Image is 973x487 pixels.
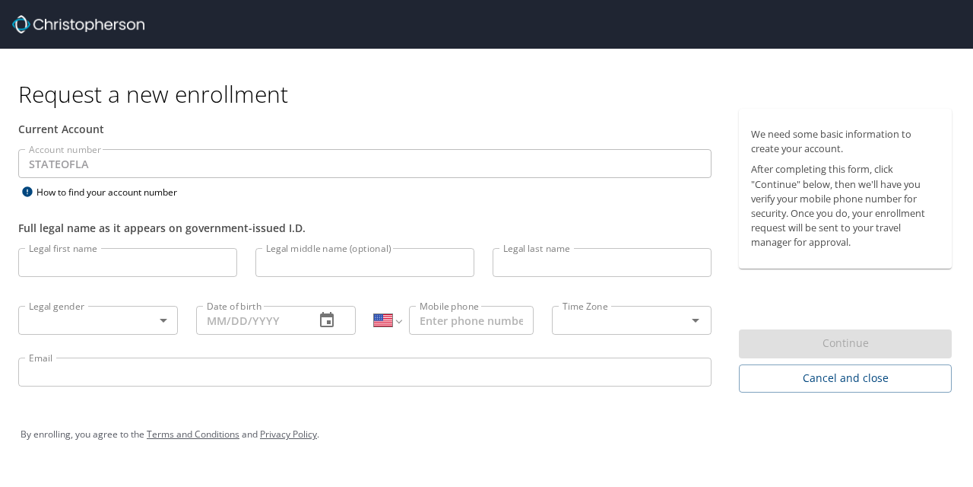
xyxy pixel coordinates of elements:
[18,306,178,335] div: ​
[147,428,239,441] a: Terms and Conditions
[18,79,964,109] h1: Request a new enrollment
[196,306,303,335] input: MM/DD/YYYY
[751,162,940,250] p: After completing this form, click "Continue" below, then we'll have you verify your mobile phone ...
[18,183,208,202] div: How to find your account number
[685,310,706,331] button: Open
[751,369,940,388] span: Cancel and close
[739,364,952,393] button: Cancel and close
[12,15,144,33] img: cbt logo
[260,428,317,441] a: Privacy Policy
[18,121,712,137] div: Current Account
[409,306,534,335] input: Enter phone number
[751,127,940,156] p: We need some basic information to create your account.
[18,220,712,236] div: Full legal name as it appears on government-issued I.D.
[21,415,952,454] div: By enrolling, you agree to the and .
